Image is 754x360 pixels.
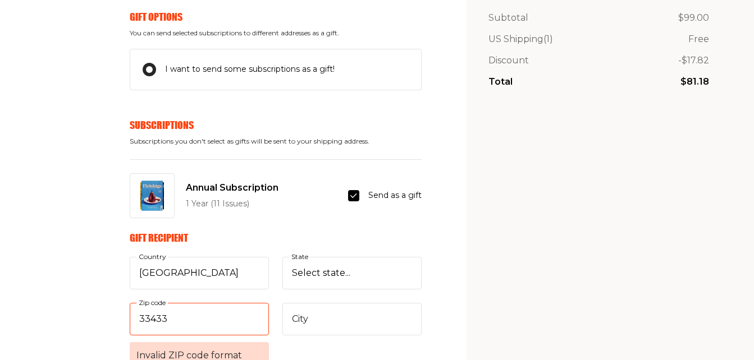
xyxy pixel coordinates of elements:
p: - $17.82 [678,53,709,68]
p: US Shipping (1) [488,32,553,47]
h6: Gift recipient [130,232,422,244]
input: Zip codeInvalid ZIP code format [130,303,269,335]
input: City [282,303,422,335]
h6: Subscriptions [130,119,422,131]
select: State [282,257,422,289]
span: I want to send some subscriptions as a gift! [165,63,335,76]
input: Send as a gift [348,190,359,201]
p: Subtotal [488,11,528,25]
p: Free [688,32,709,47]
img: Annual Subscription Image [140,181,164,211]
label: Zip code [136,297,168,309]
h6: Gift Options [130,11,422,23]
p: Total [488,75,513,89]
span: Annual Subscription [186,181,278,195]
p: 1 Year (11 Issues) [186,197,278,211]
span: You can send selected subscriptions to different addresses as a gift. [130,29,422,37]
span: Send as a gift [368,189,422,202]
select: Country [130,257,269,289]
label: Country [136,251,168,263]
p: $99.00 [678,11,709,25]
label: State [289,251,310,263]
span: Subscriptions you don't select as gifts will be sent to your shipping address. [130,137,422,145]
input: I want to send some subscriptions as a gift! [143,63,156,76]
p: $81.18 [680,75,709,89]
p: Discount [488,53,529,68]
